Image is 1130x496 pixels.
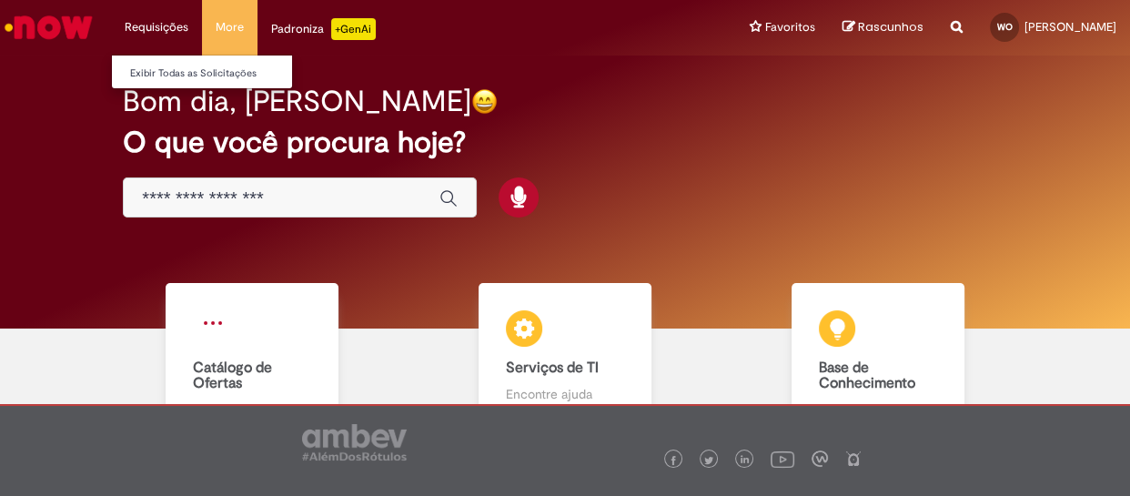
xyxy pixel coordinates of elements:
img: logo_footer_youtube.png [771,447,794,471]
span: Requisições [125,18,188,36]
a: Serviços de TI Encontre ajuda [409,283,721,438]
img: ServiceNow [2,9,96,46]
img: logo_footer_ambev_rotulo_gray.png [302,424,407,461]
b: Base de Conhecimento [819,359,915,393]
span: [PERSON_NAME] [1024,19,1116,35]
b: Serviços de TI [506,359,599,377]
a: Rascunhos [842,19,923,36]
span: WO [997,21,1013,33]
img: happy-face.png [471,88,498,115]
span: More [216,18,244,36]
a: Exibir Todas as Solicitações [112,64,312,84]
img: logo_footer_naosei.png [845,450,862,467]
img: logo_footer_linkedin.png [741,455,750,466]
img: logo_footer_facebook.png [669,456,678,465]
a: Catálogo de Ofertas Abra uma solicitação [96,283,409,438]
img: logo_footer_workplace.png [812,450,828,467]
span: Rascunhos [858,18,923,35]
span: Favoritos [765,18,815,36]
h2: O que você procura hoje? [123,127,1006,158]
p: Encontre ajuda [506,385,625,403]
div: Padroniza [271,18,376,40]
b: Catálogo de Ofertas [193,359,272,393]
ul: Requisições [111,55,293,89]
p: Abra uma solicitação [193,401,312,420]
a: Base de Conhecimento Consulte e aprenda [721,283,1034,438]
p: Consulte e aprenda [819,401,938,420]
img: logo_footer_twitter.png [704,456,713,465]
h2: Bom dia, [PERSON_NAME] [123,86,471,117]
p: +GenAi [331,18,376,40]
